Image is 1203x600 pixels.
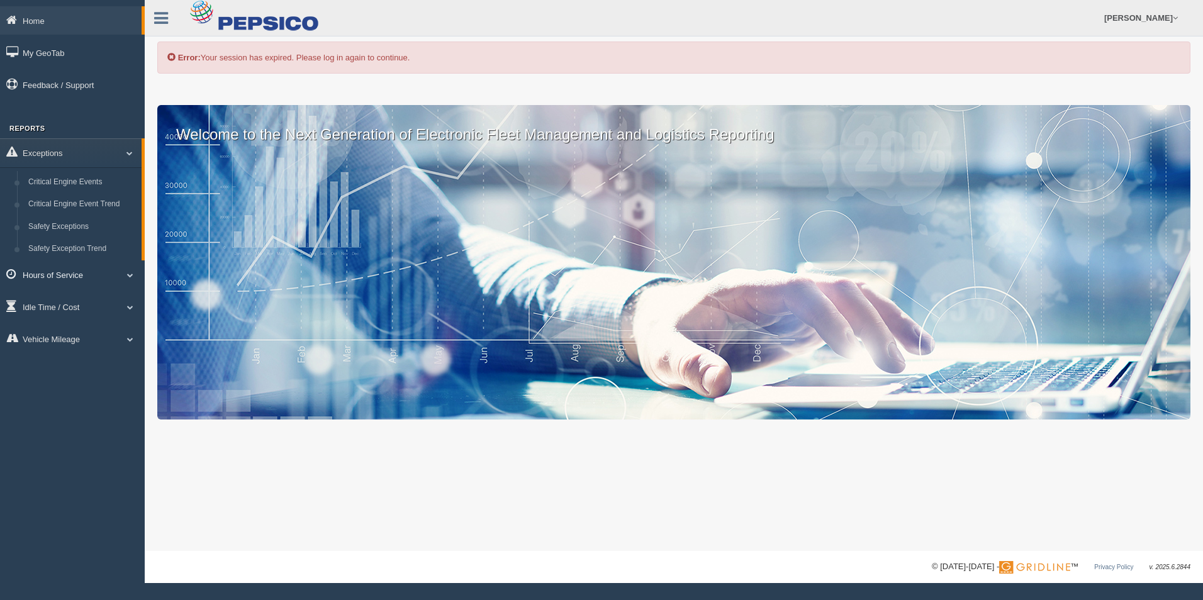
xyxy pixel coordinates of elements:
[23,238,142,260] a: Safety Exception Trend
[1150,564,1190,570] span: v. 2025.6.2844
[157,105,1190,145] p: Welcome to the Next Generation of Electronic Fleet Management and Logistics Reporting
[23,216,142,238] a: Safety Exceptions
[1094,564,1133,570] a: Privacy Policy
[999,561,1070,574] img: Gridline
[932,560,1190,574] div: © [DATE]-[DATE] - ™
[178,53,201,62] b: Error:
[157,42,1190,74] div: Your session has expired. Please log in again to continue.
[23,193,142,216] a: Critical Engine Event Trend
[23,171,142,194] a: Critical Engine Events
